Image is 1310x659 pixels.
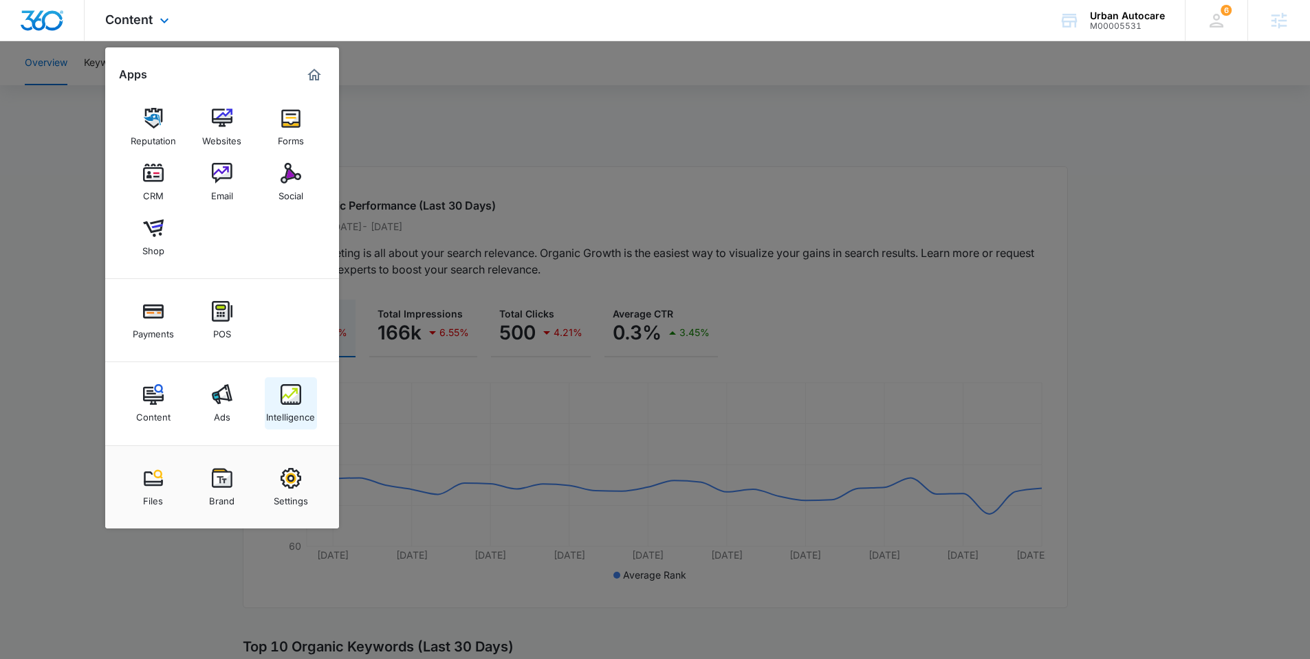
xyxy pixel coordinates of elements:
[1221,5,1232,16] span: 6
[209,489,234,506] div: Brand
[143,183,164,201] div: CRM
[265,461,317,513] a: Settings
[1090,21,1165,31] div: account id
[196,377,248,429] a: Ads
[131,129,176,146] div: Reputation
[279,183,303,201] div: Social
[143,489,163,506] div: Files
[1090,10,1165,21] div: account name
[265,377,317,429] a: Intelligence
[196,101,248,153] a: Websites
[127,101,179,153] a: Reputation
[202,129,241,146] div: Websites
[127,294,179,346] a: Payments
[265,101,317,153] a: Forms
[105,12,153,27] span: Content
[196,294,248,346] a: POS
[196,461,248,513] a: Brand
[265,156,317,208] a: Social
[303,64,325,86] a: Marketing 360® Dashboard
[127,211,179,263] a: Shop
[133,322,174,339] div: Payments
[278,129,304,146] div: Forms
[127,156,179,208] a: CRM
[127,461,179,513] a: Files
[196,156,248,208] a: Email
[211,183,233,201] div: Email
[142,238,164,256] div: Shop
[119,68,147,81] h2: Apps
[136,405,171,423] div: Content
[274,489,308,506] div: Settings
[1221,5,1232,16] div: notifications count
[127,377,179,429] a: Content
[214,405,230,423] div: Ads
[213,322,231,339] div: POS
[266,405,315,423] div: Intelligence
